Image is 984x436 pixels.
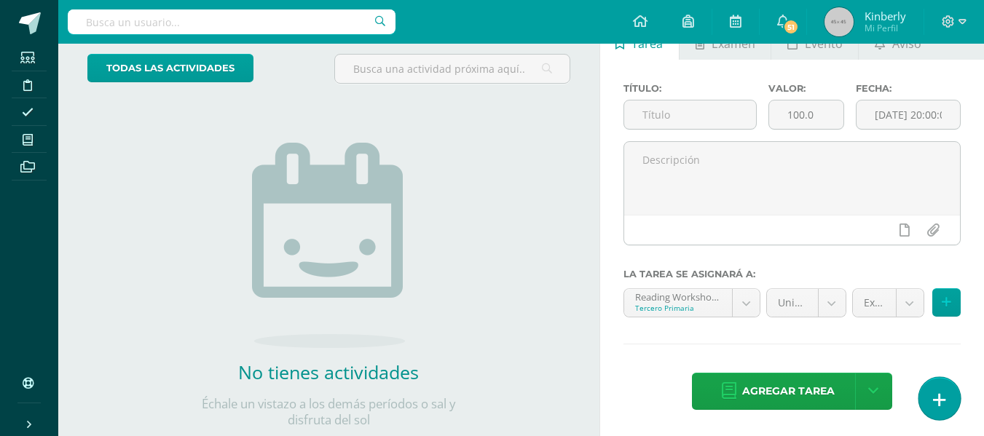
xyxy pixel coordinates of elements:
label: Título: [623,83,757,94]
img: no_activities.png [252,143,405,348]
a: Examen [680,25,771,60]
p: Échale un vistazo a los demás períodos o sal y disfruta del sol [183,396,474,428]
input: Fecha de entrega [857,100,960,129]
span: Unidad 4 [778,289,807,317]
span: Mi Perfil [865,22,906,34]
label: Valor: [768,83,844,94]
a: todas las Actividades [87,54,253,82]
label: Fecha: [856,83,961,94]
h2: No tienes actividades [183,360,474,384]
span: Kinberly [865,9,906,23]
span: Agregar tarea [742,373,835,409]
a: Reading Workshop 'A'Tercero Primaria [624,289,760,317]
input: Busca una actividad próxima aquí... [335,55,569,83]
span: Examen (30.0pts) [864,289,885,317]
div: Tercero Primaria [635,303,721,313]
input: Puntos máximos [769,100,843,129]
a: Tarea [600,25,679,60]
a: Evento [771,25,858,60]
input: Título [624,100,757,129]
img: 45x45 [824,7,854,36]
a: Aviso [859,25,937,60]
a: Unidad 4 [767,289,846,317]
span: 51 [783,19,799,35]
label: La tarea se asignará a: [623,269,961,280]
input: Busca un usuario... [68,9,395,34]
a: Examen (30.0pts) [853,289,924,317]
div: Reading Workshop 'A' [635,289,721,303]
